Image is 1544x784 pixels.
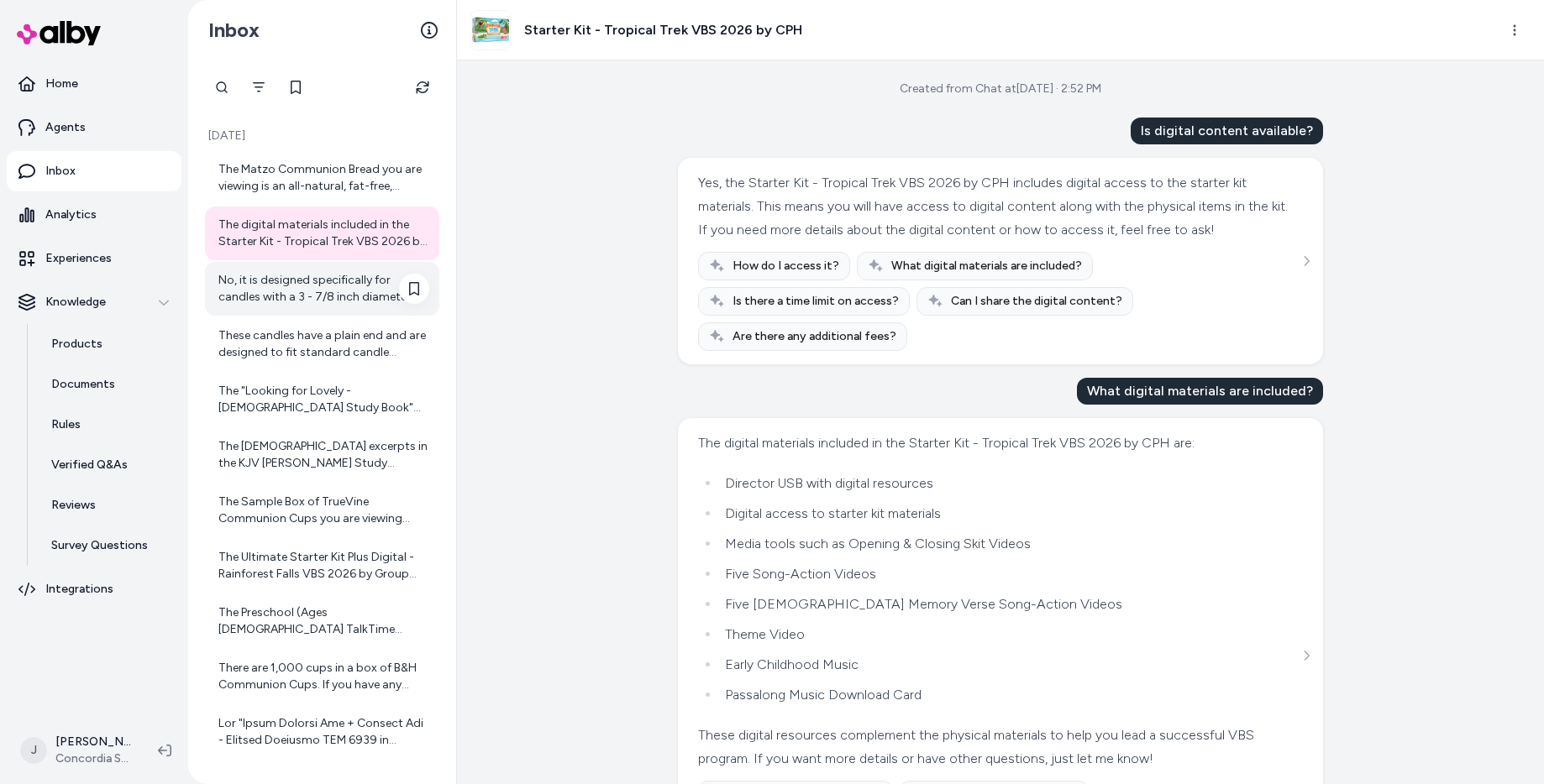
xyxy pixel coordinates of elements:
[10,724,144,777] button: J[PERSON_NAME]Concordia Supply
[218,383,429,416] div: The "Looking for Lovely - [DEMOGRAPHIC_DATA] Study Book" includes the following materials: - [PER...
[45,581,113,598] p: Integrations
[45,76,78,92] p: Home
[720,562,1299,586] li: Five Song-Action Videos
[1296,251,1316,271] button: See more
[7,195,181,235] a: Analytics
[205,483,439,537] a: The Sample Box of TrueVine Communion Cups you are viewing contains 8 cups in total. It includes 4...
[51,416,81,433] p: Rules
[51,537,148,554] p: Survey Questions
[17,21,101,45] img: alby Logo
[1296,645,1316,666] button: See more
[218,327,429,361] div: These candles have a plain end and are designed to fit standard candle holders commonly used in [...
[7,282,181,322] button: Knowledge
[34,364,181,405] a: Documents
[218,660,429,693] div: There are 1,000 cups in a box of B&H Communion Cups. If you have any more questions or need furth...
[45,119,86,136] p: Agents
[406,71,439,104] button: Refresh
[205,594,439,648] a: The Preschool (Ages [DEMOGRAPHIC_DATA] TalkTime Activity Pages - Gospel Light - Fall A) product i...
[205,262,439,316] a: No, it is designed specifically for candles with a 3 - 7/8 inch diameter, not taper candles.
[1077,378,1323,405] div: What digital materials are included?
[7,64,181,104] a: Home
[951,293,1122,310] span: Can I share the digital content?
[733,258,839,274] span: How do I access it?
[698,171,1299,242] div: Yes, the Starter Kit - Tropical Trek VBS 2026 by CPH includes digital access to the starter kit m...
[218,549,429,583] div: The Ultimate Starter Kit Plus Digital - Rainforest Falls VBS 2026 by Group includes "Decorating P...
[891,258,1082,274] span: What digital materials are included?
[51,376,115,393] p: Documents
[733,293,899,310] span: Is there a time limit on access?
[242,71,276,104] button: Filter
[698,724,1299,771] div: These digital resources complement the physical materials to help you lead a successful VBS progr...
[720,623,1299,646] li: Theme Video
[45,250,112,267] p: Experiences
[205,650,439,703] a: There are 1,000 cups in a box of B&H Communion Cups. If you have any more questions or need furth...
[720,593,1299,616] li: Five [DEMOGRAPHIC_DATA] Memory Verse Song-Action Videos
[698,431,1299,455] div: The digital materials included in the Starter Kit - Tropical Trek VBS 2026 by CPH are:
[34,445,181,485] a: Verified Q&As
[205,373,439,426] a: The "Looking for Lovely - [DEMOGRAPHIC_DATA] Study Book" includes the following materials: - [PER...
[218,161,429,195] div: The Matzo Communion Bread you are viewing is an all-natural, fat-free, unsalted kosher bread idea...
[34,525,181,566] a: Survey Questions
[1131,118,1323,144] div: Is digital content available?
[720,653,1299,677] li: Early Childhood Music
[205,206,439,260] a: The digital materials included in the Starter Kit - Tropical Trek VBS 2026 by CPH are: - Director...
[218,217,429,250] div: The digital materials included in the Starter Kit - Tropical Trek VBS 2026 by CPH are: - Director...
[205,128,439,144] p: [DATE]
[720,472,1299,495] li: Director USB with digital resources
[733,328,896,345] span: Are there any additional fees?
[34,485,181,525] a: Reviews
[720,502,1299,525] li: Digital access to starter kit materials
[720,532,1299,556] li: Media tools such as Opening & Closing Skit Videos
[471,11,510,50] img: 9780758680648-media-01__82375.jpg
[51,457,128,473] p: Verified Q&As
[7,569,181,609] a: Integrations
[55,734,131,750] p: [PERSON_NAME]
[218,272,429,306] div: No, it is designed specifically for candles with a 3 - 7/8 inch diameter, not taper candles.
[205,539,439,593] a: The Ultimate Starter Kit Plus Digital - Rainforest Falls VBS 2026 by Group includes "Decorating P...
[7,151,181,191] a: Inbox
[218,715,429,749] div: Lor "Ipsum Dolorsi Ame + Consect Adi - Elitsed Doeiusmo TEM 6939 in Utlabor et Dolorem" al e admi...
[45,206,97,223] p: Analytics
[218,494,429,527] div: The Sample Box of TrueVine Communion Cups you are viewing contains 8 cups in total. It includes 4...
[34,324,181,364] a: Products
[55,750,131,767] span: Concordia Supply
[218,604,429,638] div: The Preschool (Ages [DEMOGRAPHIC_DATA] TalkTime Activity Pages - Gospel Light - Fall A) product i...
[20,737,47,764] span: J
[205,317,439,371] a: These candles have a plain end and are designed to fit standard candle holders commonly used in [...
[900,81,1101,97] div: Created from Chat at [DATE] · 2:52 PM
[34,405,181,445] a: Rules
[205,705,439,759] a: Lor "Ipsum Dolorsi Ame + Consect Adi - Elitsed Doeiusmo TEM 6939 in Utlabor et Dolorem" al e admi...
[51,497,96,514] p: Reviews
[524,20,802,40] h3: Starter Kit - Tropical Trek VBS 2026 by CPH
[7,238,181,279] a: Experiences
[45,163,76,180] p: Inbox
[205,428,439,482] a: The [DEMOGRAPHIC_DATA] excerpts in the KJV [PERSON_NAME] Study [DEMOGRAPHIC_DATA] were chosen and...
[205,151,439,205] a: The Matzo Communion Bread you are viewing is an all-natural, fat-free, unsalted kosher bread idea...
[720,683,1299,707] li: Passalong Music Download Card
[7,107,181,148] a: Agents
[218,438,429,472] div: The [DEMOGRAPHIC_DATA] excerpts in the KJV [PERSON_NAME] Study [DEMOGRAPHIC_DATA] were chosen and...
[51,336,102,353] p: Products
[45,294,106,311] p: Knowledge
[208,18,260,43] h2: Inbox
